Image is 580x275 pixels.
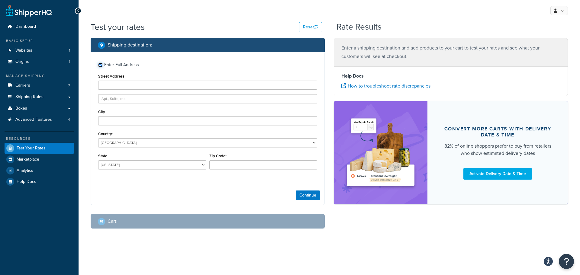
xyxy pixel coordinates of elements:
[341,72,560,80] h4: Help Docs
[98,74,124,78] label: Street Address
[5,176,74,187] a: Help Docs
[104,61,139,69] div: Enter Full Address
[17,157,39,162] span: Marketplace
[15,83,30,88] span: Carriers
[98,110,105,114] label: City
[108,219,118,224] h2: Cart :
[91,21,145,33] h1: Test your rates
[5,56,74,67] li: Origins
[98,132,113,136] label: Country*
[17,146,46,151] span: Test Your Rates
[5,143,74,154] a: Test Your Rates
[337,22,382,32] h2: Rate Results
[15,106,27,111] span: Boxes
[5,91,74,103] a: Shipping Rules
[559,254,574,269] button: Open Resource Center
[98,63,103,67] input: Enter Full Address
[17,179,36,184] span: Help Docs
[15,24,36,29] span: Dashboard
[5,80,74,91] li: Carriers
[5,80,74,91] a: Carriers7
[341,44,560,61] p: Enter a shipping destination and add products to your cart to test your rates and see what your c...
[98,154,107,158] label: State
[5,73,74,78] div: Manage Shipping
[15,48,32,53] span: Websites
[442,142,553,157] div: 82% of online shoppers prefer to buy from retailers who show estimated delivery dates
[15,94,43,100] span: Shipping Rules
[5,38,74,43] div: Basic Setup
[5,56,74,67] a: Origins1
[442,126,553,138] div: Convert more carts with delivery date & time
[5,165,74,176] a: Analytics
[68,83,70,88] span: 7
[68,117,70,122] span: 4
[15,59,29,64] span: Origins
[5,45,74,56] a: Websites1
[296,190,320,200] button: Continue
[69,59,70,64] span: 1
[69,48,70,53] span: 1
[17,168,33,173] span: Analytics
[209,154,227,158] label: Zip Code*
[5,45,74,56] li: Websites
[5,114,74,125] li: Advanced Features
[5,154,74,165] a: Marketplace
[299,22,322,32] button: Reset
[5,103,74,114] a: Boxes
[463,168,532,180] a: Activate Delivery Date & Time
[341,82,430,89] a: How to troubleshoot rate discrepancies
[108,42,152,48] h2: Shipping destination :
[343,110,418,195] img: feature-image-ddt-36eae7f7280da8017bfb280eaccd9c446f90b1fe08728e4019434db127062ab4.png
[5,136,74,141] div: Resources
[98,94,317,103] input: Apt., Suite, etc.
[5,114,74,125] a: Advanced Features4
[5,21,74,32] a: Dashboard
[15,117,52,122] span: Advanced Features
